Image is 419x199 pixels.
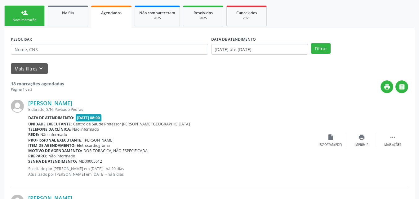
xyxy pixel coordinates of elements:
b: Motivo de agendamento: [28,148,82,153]
div: 2025 [139,16,175,20]
span: [PERSON_NAME] [84,138,114,143]
i:  [399,84,405,90]
div: 2025 [188,16,219,20]
a: [PERSON_NAME] [28,100,72,106]
span: Não compareceram [139,10,175,16]
b: Item de agendamento: [28,143,76,148]
span: Agendados [101,10,122,16]
div: 2025 [231,16,262,20]
div: Página 1 de 2 [11,87,64,92]
span: Não informado [48,153,75,159]
span: [DATE] 08:00 [76,114,102,121]
button: Mais filtroskeyboard_arrow_down [11,63,48,74]
span: MD00005612 [78,159,102,164]
button:  [395,80,408,93]
i:  [389,134,396,141]
b: Preparo: [28,153,47,159]
span: Eletrocardiograma [77,143,110,148]
b: Unidade executante: [28,121,72,127]
b: Senha de atendimento: [28,159,77,164]
span: Não informado [72,127,99,132]
i: keyboard_arrow_down [38,65,44,72]
div: Eldorado, S/N, Povoado Pedras [28,107,315,112]
i: insert_drive_file [327,134,334,141]
input: Selecione um intervalo [211,44,308,55]
img: img [11,100,24,113]
b: Data de atendimento: [28,115,74,120]
div: person_add [21,9,28,16]
span: DOR TORACICA, NÃO ESPECIFICADA [83,148,148,153]
b: Telefone da clínica: [28,127,71,132]
i: print [384,84,390,90]
p: Solicitado por [PERSON_NAME] em [DATE] - há 20 dias Atualizado por [PERSON_NAME] em [DATE] - há 8... [28,166,315,177]
span: Cancelados [236,10,257,16]
strong: 18 marcações agendadas [11,81,64,87]
span: Centro de Saude Professor [PERSON_NAME][GEOGRAPHIC_DATA] [73,121,190,127]
label: DATA DE ATENDIMENTO [211,34,256,44]
input: Nome, CNS [11,44,208,55]
div: Nova marcação [9,18,40,22]
i: print [358,134,365,141]
b: Profissional executante: [28,138,82,143]
div: Mais ações [384,143,401,147]
button: print [381,80,393,93]
b: Rede: [28,132,39,137]
span: Na fila [62,10,74,16]
span: Resolvidos [194,10,213,16]
span: Não informado [40,132,67,137]
button: Filtrar [311,43,331,54]
div: Exportar (PDF) [319,143,342,147]
label: PESQUISAR [11,34,32,44]
div: Imprimir [354,143,368,147]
